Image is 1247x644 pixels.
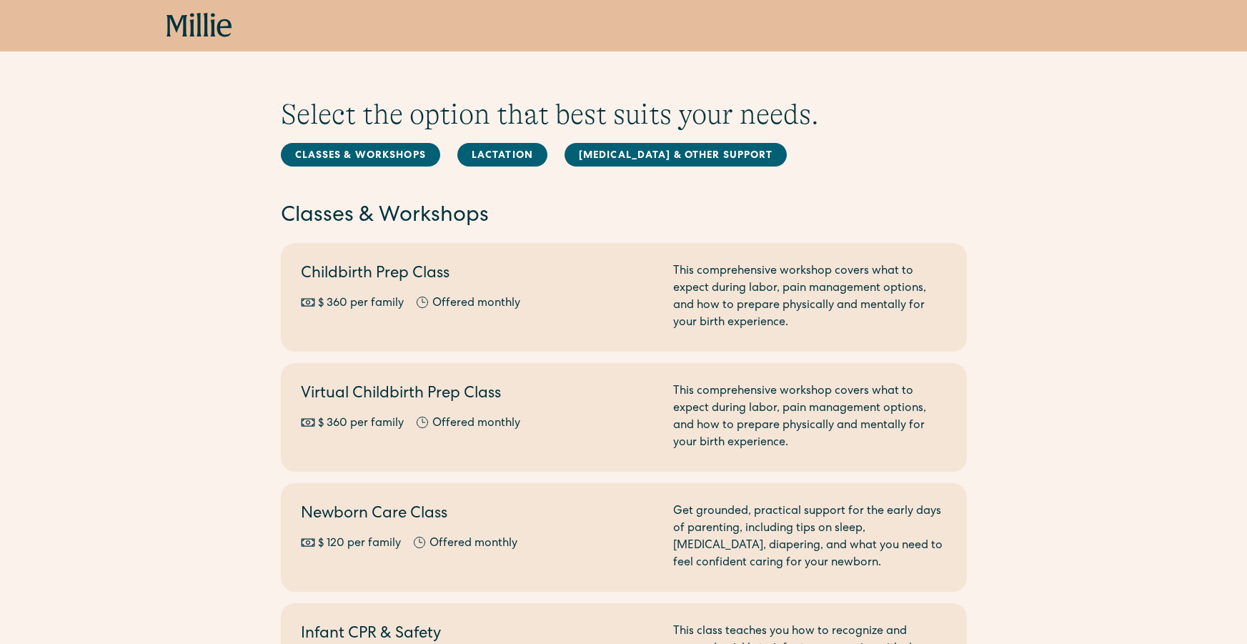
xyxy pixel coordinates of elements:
[432,295,520,312] div: Offered monthly
[281,363,967,472] a: Virtual Childbirth Prep Class$ 360 per familyOffered monthlyThis comprehensive workshop covers wh...
[318,295,404,312] div: $ 360 per family
[318,415,404,432] div: $ 360 per family
[673,503,947,572] div: Get grounded, practical support for the early days of parenting, including tips on sleep, [MEDICA...
[301,263,656,287] h2: Childbirth Prep Class
[281,143,440,167] a: Classes & Workshops
[429,535,517,553] div: Offered monthly
[673,263,947,332] div: This comprehensive workshop covers what to expect during labor, pain management options, and how ...
[565,143,788,167] a: [MEDICAL_DATA] & Other Support
[318,535,401,553] div: $ 120 per family
[432,415,520,432] div: Offered monthly
[281,202,967,232] h2: Classes & Workshops
[457,143,547,167] a: Lactation
[281,483,967,592] a: Newborn Care Class$ 120 per familyOffered monthlyGet grounded, practical support for the early da...
[281,243,967,352] a: Childbirth Prep Class$ 360 per familyOffered monthlyThis comprehensive workshop covers what to ex...
[301,503,656,527] h2: Newborn Care Class
[301,383,656,407] h2: Virtual Childbirth Prep Class
[673,383,947,452] div: This comprehensive workshop covers what to expect during labor, pain management options, and how ...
